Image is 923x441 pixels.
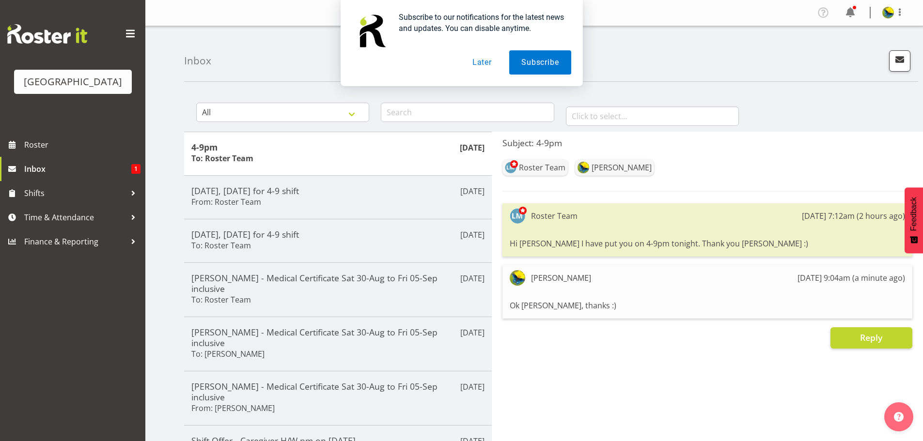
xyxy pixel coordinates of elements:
span: Inbox [24,162,131,176]
p: [DATE] [460,273,485,284]
div: [PERSON_NAME] [531,272,591,284]
img: help-xxl-2.png [894,412,904,422]
img: gemma-hall22491374b5f274993ff8414464fec47f.png [510,270,525,286]
h5: [DATE], [DATE] for 4-9 shift [191,229,485,240]
h5: [PERSON_NAME] - Medical Certificate Sat 30-Aug to Fri 05-Sep inclusive [191,273,485,294]
span: Finance & Reporting [24,234,126,249]
span: Time & Attendance [24,210,126,225]
h6: To: Roster Team [191,295,251,304]
div: [DATE] 9:04am (a minute ago) [798,272,905,284]
input: Search [381,103,554,122]
h6: From: Roster Team [191,197,261,207]
button: Reply [830,327,912,349]
div: Hi [PERSON_NAME] I have put you on 4-9pm tonight. Thank you [PERSON_NAME] :) [510,235,905,252]
button: Feedback - Show survey [905,187,923,253]
p: [DATE] [460,142,485,153]
img: gemma-hall22491374b5f274993ff8414464fec47f.png [578,162,589,173]
h5: [DATE], [DATE] for 4-9 shift [191,185,485,196]
h5: [PERSON_NAME] - Medical Certificate Sat 30-Aug to Fri 05-Sep inclusive [191,327,485,348]
img: lesley-mckenzie127.jpg [505,162,516,173]
img: lesley-mckenzie127.jpg [510,208,525,224]
span: Reply [860,332,882,343]
h6: From: [PERSON_NAME] [191,403,275,413]
span: Feedback [909,197,918,231]
button: Later [460,50,504,75]
div: Roster Team [531,210,578,222]
div: [DATE] 7:12am (2 hours ago) [802,210,905,222]
h5: Subject: 4-9pm [502,137,912,148]
span: Roster [24,137,141,152]
div: [PERSON_NAME] [592,162,652,173]
h6: To: [PERSON_NAME] [191,349,265,359]
h5: 4-9pm [191,142,485,152]
img: notification icon [352,12,391,50]
h6: To: Roster Team [191,153,253,163]
p: [DATE] [460,327,485,338]
p: [DATE] [460,229,485,241]
h6: To: Roster Team [191,241,251,250]
button: Subscribe [509,50,571,75]
h5: [PERSON_NAME] - Medical Certificate Sat 30-Aug to Fri 05-Sep inclusive [191,381,485,402]
p: [DATE] [460,381,485,393]
div: Roster Team [519,162,565,173]
div: Ok [PERSON_NAME], thanks :) [510,297,905,314]
p: [DATE] [460,185,485,197]
input: Click to select... [566,106,739,126]
div: Subscribe to our notifications for the latest news and updates. You can disable anytime. [391,12,571,34]
span: 1 [131,164,141,174]
span: Shifts [24,186,126,200]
